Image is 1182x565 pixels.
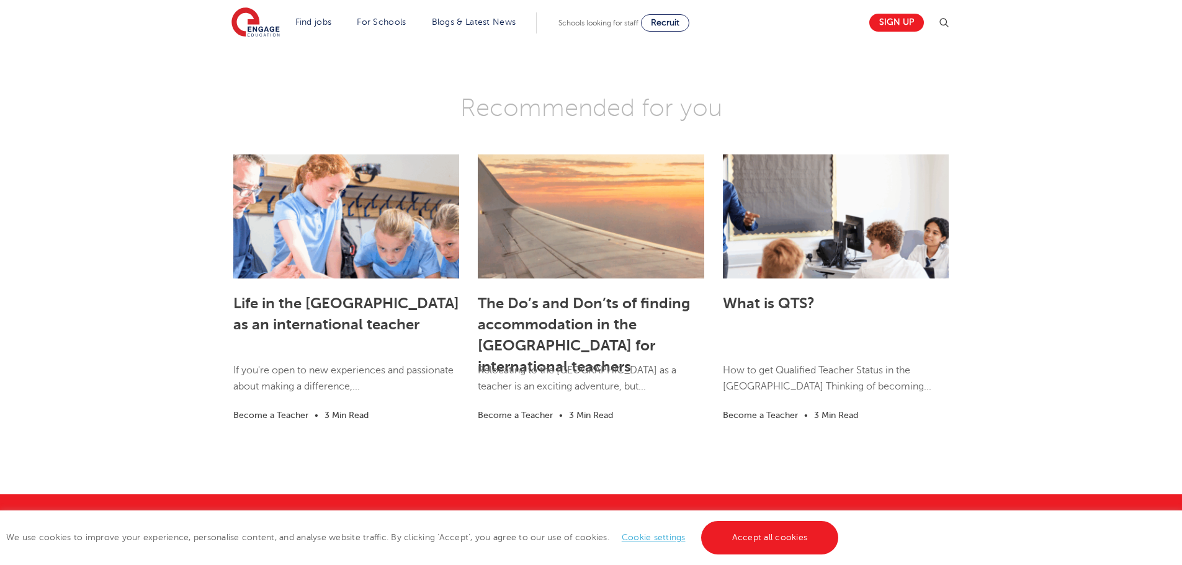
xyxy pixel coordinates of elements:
[651,18,679,27] span: Recruit
[233,295,459,333] a: Life in the [GEOGRAPHIC_DATA] as an international teacher
[233,362,459,407] p: If you're open to new experiences and passionate about making a difference,...
[701,521,839,554] a: Accept all cookies
[723,362,949,407] p: How to get Qualified Teacher Status in the [GEOGRAPHIC_DATA] Thinking of becoming...
[224,92,958,123] h3: Recommended for you
[357,17,406,27] a: For Schools
[814,408,858,422] li: 3 Min Read
[478,408,553,422] li: Become a Teacher
[325,408,369,422] li: 3 Min Read
[641,14,689,32] a: Recruit
[432,17,516,27] a: Blogs & Latest News
[478,295,690,375] a: The Do’s and Don’ts of finding accommodation in the [GEOGRAPHIC_DATA] for international teachers
[723,295,815,312] a: What is QTS?
[233,408,308,422] li: Become a Teacher
[6,533,841,542] span: We use cookies to improve your experience, personalise content, and analyse website traffic. By c...
[553,408,569,422] li: •
[723,408,798,422] li: Become a Teacher
[478,362,704,407] p: Relocating to the [GEOGRAPHIC_DATA] as a teacher is an exciting adventure, but...
[622,533,686,542] a: Cookie settings
[569,408,613,422] li: 3 Min Read
[869,14,924,32] a: Sign up
[231,7,280,38] img: Engage Education
[558,19,638,27] span: Schools looking for staff
[295,17,332,27] a: Find jobs
[798,408,814,422] li: •
[308,408,325,422] li: •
